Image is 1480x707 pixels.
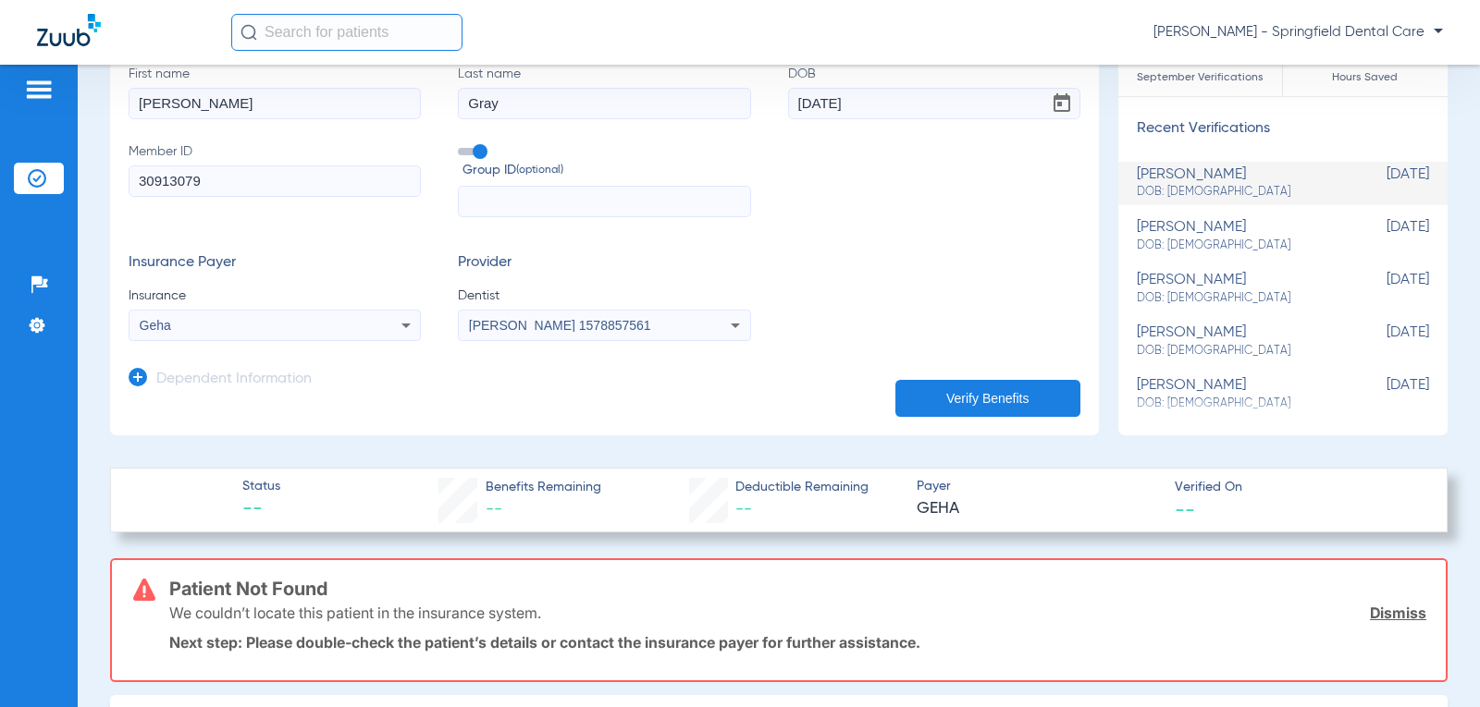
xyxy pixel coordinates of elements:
[788,88,1080,119] input: DOBOpen calendar
[1118,68,1282,87] span: September Verifications
[129,88,421,119] input: First name
[462,161,750,180] span: Group ID
[133,579,155,601] img: error-icon
[1137,219,1337,253] div: [PERSON_NAME]
[1337,219,1429,253] span: [DATE]
[1137,396,1337,412] span: DOB: [DEMOGRAPHIC_DATA]
[1137,184,1337,201] span: DOB: [DEMOGRAPHIC_DATA]
[129,142,421,218] label: Member ID
[1337,166,1429,201] span: [DATE]
[1137,272,1337,306] div: [PERSON_NAME]
[1137,290,1337,307] span: DOB: [DEMOGRAPHIC_DATA]
[242,477,280,496] span: Status
[129,65,421,119] label: First name
[735,478,869,497] span: Deductible Remaining
[917,497,1159,520] span: GEHA
[129,286,421,305] span: Insurance
[486,478,601,497] span: Benefits Remaining
[37,14,101,46] img: Zuub Logo
[1043,85,1080,122] button: Open calendar
[735,501,752,518] span: --
[1118,120,1448,139] h3: Recent Verifications
[1175,478,1417,497] span: Verified On
[140,318,171,333] span: Geha
[242,497,280,523] span: --
[1337,272,1429,306] span: [DATE]
[1137,343,1337,360] span: DOB: [DEMOGRAPHIC_DATA]
[1370,603,1426,622] a: Dismiss
[1137,238,1337,254] span: DOB: [DEMOGRAPHIC_DATA]
[1153,23,1443,42] span: [PERSON_NAME] - Springfield Dental Care
[917,477,1159,496] span: Payer
[1137,324,1337,359] div: [PERSON_NAME]
[240,24,257,41] img: Search Icon
[169,603,541,622] p: We couldn’t locate this patient in the insurance system.
[1283,68,1448,87] span: Hours Saved
[1175,499,1195,518] span: --
[231,14,462,51] input: Search for patients
[895,380,1080,417] button: Verify Benefits
[516,161,563,180] small: (optional)
[458,286,750,305] span: Dentist
[129,254,421,273] h3: Insurance Payer
[169,633,1426,652] p: Next step: Please double-check the patient’s details or contact the insurance payer for further a...
[24,79,54,101] img: hamburger-icon
[156,371,312,389] h3: Dependent Information
[1337,377,1429,411] span: [DATE]
[788,65,1080,119] label: DOB
[1337,324,1429,359] span: [DATE]
[129,165,421,197] input: Member ID
[458,88,750,119] input: Last name
[169,579,1426,598] h3: Patient Not Found
[469,318,651,333] span: [PERSON_NAME] 1578857561
[1137,166,1337,201] div: [PERSON_NAME]
[1137,377,1337,411] div: [PERSON_NAME]
[458,254,750,273] h3: Provider
[486,501,502,518] span: --
[458,65,750,119] label: Last name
